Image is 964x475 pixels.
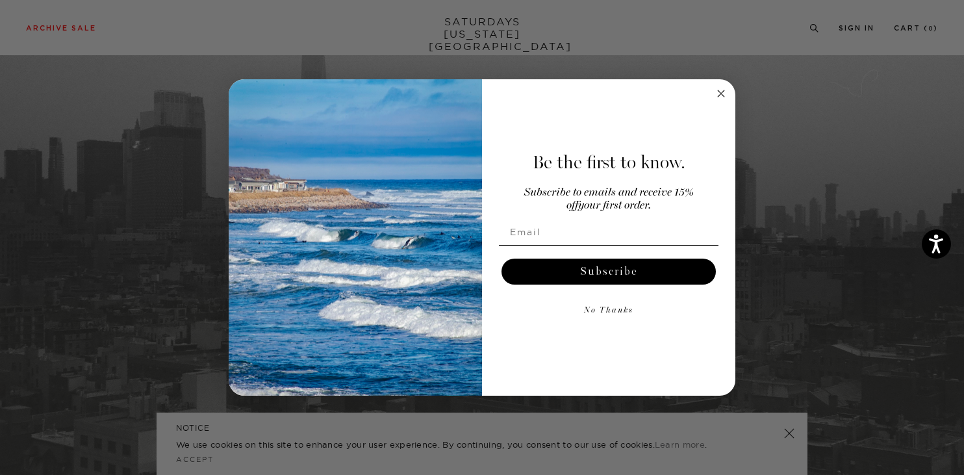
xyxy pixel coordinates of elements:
img: 125c788d-000d-4f3e-b05a-1b92b2a23ec9.jpeg [229,79,482,396]
button: No Thanks [499,298,718,324]
button: Subscribe [501,259,716,285]
span: off [566,200,578,211]
button: Close dialog [713,86,729,101]
span: Be the first to know. [533,151,685,173]
span: Subscribe to emails and receive 15% [524,187,694,198]
span: your first order. [578,200,651,211]
input: Email [499,219,718,245]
